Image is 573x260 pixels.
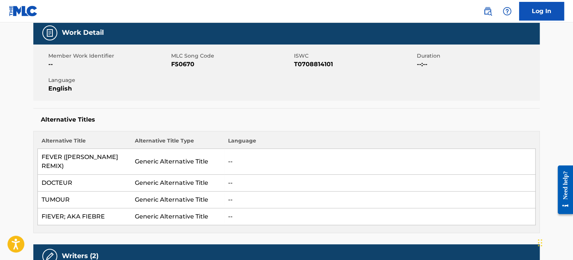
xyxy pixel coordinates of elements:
[503,7,512,16] img: help
[417,60,538,69] span: --:--
[38,137,131,149] th: Alternative Title
[224,208,536,225] td: --
[48,52,169,60] span: Member Work Identifier
[38,149,131,175] td: FEVER ([PERSON_NAME] REMIX)
[552,160,573,220] iframe: Resource Center
[38,208,131,225] td: FIEVER; AKA FIEBRE
[171,52,292,60] span: MLC Song Code
[519,2,564,21] a: Log In
[483,7,492,16] img: search
[480,4,495,19] a: Public Search
[500,4,515,19] div: Help
[131,137,224,149] th: Alternative Title Type
[48,60,169,69] span: --
[38,192,131,208] td: TUMOUR
[62,28,104,37] h5: Work Detail
[131,208,224,225] td: Generic Alternative Title
[224,137,536,149] th: Language
[171,60,292,69] span: F50670
[538,232,542,254] div: Drag
[224,192,536,208] td: --
[48,84,169,93] span: English
[48,76,169,84] span: Language
[131,192,224,208] td: Generic Alternative Title
[294,52,415,60] span: ISWC
[224,175,536,192] td: --
[417,52,538,60] span: Duration
[294,60,415,69] span: T0708814101
[38,175,131,192] td: DOCTEUR
[41,116,532,123] h5: Alternative Titles
[131,149,224,175] td: Generic Alternative Title
[536,224,573,260] iframe: Chat Widget
[131,175,224,192] td: Generic Alternative Title
[9,6,38,16] img: MLC Logo
[224,149,536,175] td: --
[45,28,54,37] img: Work Detail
